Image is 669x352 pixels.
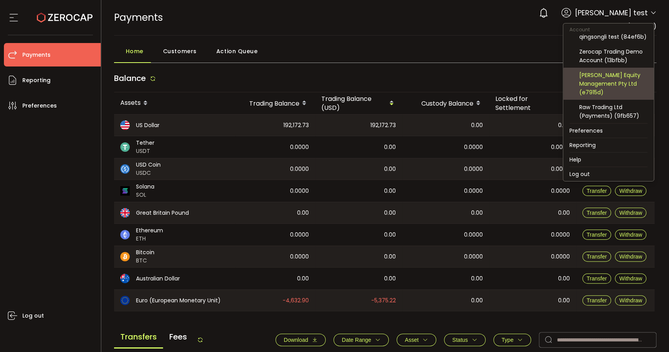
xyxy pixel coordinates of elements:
[502,337,513,343] span: Type
[136,257,154,265] span: BTC
[397,334,436,346] button: Asset
[120,230,130,239] img: eth_portfolio.svg
[558,274,570,283] span: 0.00
[402,97,489,110] div: Custody Balance
[290,252,309,261] span: 0.0000
[551,165,570,174] span: 0.0000
[120,296,130,305] img: eur_portfolio.svg
[384,187,396,196] span: 0.00
[136,139,154,147] span: Tether
[471,121,483,130] span: 0.00
[615,186,646,196] button: Withdraw
[136,275,180,283] span: Australian Dollar
[551,230,570,239] span: 0.0000
[464,187,483,196] span: 0.0000
[136,183,154,191] span: Solana
[297,274,309,283] span: 0.00
[384,208,396,217] span: 0.00
[619,188,642,194] span: Withdraw
[120,274,130,283] img: aud_portfolio.svg
[582,273,611,284] button: Transfer
[615,208,646,218] button: Withdraw
[136,169,161,177] span: USDC
[615,230,646,240] button: Withdraw
[630,314,669,352] iframe: Chat Widget
[551,143,570,152] span: 0.0000
[619,275,642,282] span: Withdraw
[136,235,163,243] span: ETH
[284,337,308,343] span: Download
[236,97,315,110] div: Trading Balance
[551,252,570,261] span: 0.0000
[384,252,396,261] span: 0.00
[290,143,309,152] span: 0.0000
[136,121,160,129] span: US Dollar
[290,230,309,239] span: 0.0000
[114,11,163,24] span: Payments
[563,153,654,167] li: Help
[464,230,483,239] span: 0.0000
[563,124,654,138] li: Preferences
[558,296,570,305] span: 0.00
[551,187,570,196] span: 0.0000
[587,275,607,282] span: Transfer
[120,186,130,196] img: sol_portfolio.png
[22,49,51,61] span: Payments
[471,208,483,217] span: 0.00
[283,296,309,305] span: -4,632.90
[384,143,396,152] span: 0.00
[452,337,468,343] span: Status
[22,310,44,321] span: Log out
[587,297,607,304] span: Transfer
[136,248,154,257] span: Bitcoin
[558,208,570,217] span: 0.00
[136,296,221,305] span: Euro (European Monetary Unit)
[464,143,483,152] span: 0.0000
[563,26,596,33] span: Account
[619,297,642,304] span: Withdraw
[163,326,193,347] span: Fees
[587,253,607,260] span: Transfer
[384,274,396,283] span: 0.00
[464,252,483,261] span: 0.0000
[582,295,611,305] button: Transfer
[464,165,483,174] span: 0.0000
[136,147,154,155] span: USDT
[22,100,57,111] span: Preferences
[615,251,646,262] button: Withdraw
[615,273,646,284] button: Withdraw
[587,188,607,194] span: Transfer
[371,296,396,305] span: -5,375.22
[216,43,258,59] span: Action Queue
[619,232,642,238] span: Withdraw
[582,208,611,218] button: Transfer
[587,232,607,238] span: Transfer
[290,187,309,196] span: 0.0000
[126,43,143,59] span: Home
[290,165,309,174] span: 0.0000
[136,209,189,217] span: Great Britain Pound
[579,71,647,97] div: [PERSON_NAME] Equity Management Pty Ltd (e7915d)
[582,251,611,262] button: Transfer
[493,334,531,346] button: Type
[120,164,130,174] img: usdc_portfolio.svg
[297,208,309,217] span: 0.00
[563,167,654,181] li: Log out
[114,73,146,84] span: Balance
[283,121,309,130] span: 192,172.73
[22,75,51,86] span: Reporting
[558,121,570,130] span: 0.00
[471,296,483,305] span: 0.00
[444,334,486,346] button: Status
[276,334,326,346] button: Download
[120,142,130,152] img: usdt_portfolio.svg
[114,326,163,348] span: Transfers
[114,97,236,110] div: Assets
[136,226,163,235] span: Ethereum
[471,274,483,283] span: 0.00
[384,165,396,174] span: 0.00
[579,103,647,120] div: Raw Trading Ltd (Payments) (9fb657)
[582,230,611,240] button: Transfer
[579,32,647,41] div: qingsongli test (84ef6b)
